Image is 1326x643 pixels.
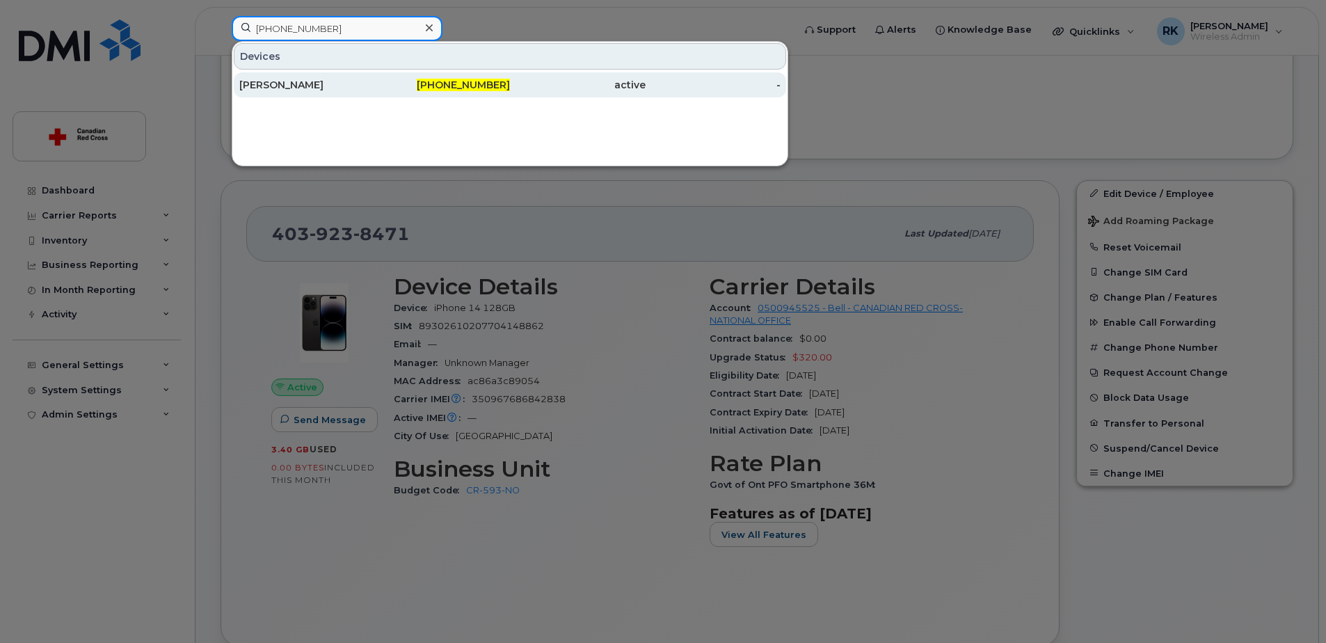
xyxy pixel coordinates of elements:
div: Devices [234,43,786,70]
div: - [646,78,781,92]
div: active [510,78,646,92]
div: [PERSON_NAME] [239,78,375,92]
a: [PERSON_NAME][PHONE_NUMBER]active- [234,72,786,97]
span: [PHONE_NUMBER] [417,79,510,91]
input: Find something... [232,16,442,41]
